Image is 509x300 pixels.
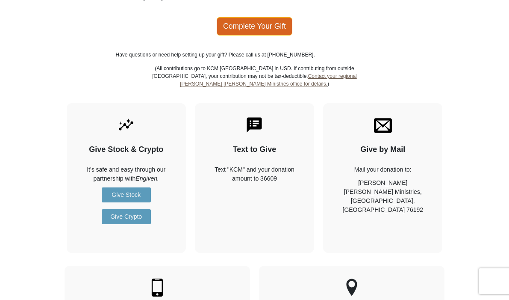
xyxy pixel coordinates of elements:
p: Have questions or need help setting up your gift? Please call us at [PHONE_NUMBER]. [116,51,394,59]
i: Engiven. [135,175,159,182]
img: other-region [346,279,358,297]
p: [PERSON_NAME] [PERSON_NAME] Ministries, [GEOGRAPHIC_DATA], [GEOGRAPHIC_DATA] 76192 [338,178,427,214]
p: Mail your donation to: [338,165,427,174]
p: (All contributions go to KCM [GEOGRAPHIC_DATA] in USD. If contributing from outside [GEOGRAPHIC_D... [152,65,357,103]
h4: Text to Give [210,145,299,154]
p: It's safe and easy through our partnership with [82,165,171,183]
span: Complete Your Gift [217,17,292,35]
h4: Give Stock & Crypto [82,145,171,154]
h4: Give by Mail [338,145,427,154]
img: give-by-stock.svg [117,116,135,134]
img: text-to-give.svg [245,116,263,134]
a: Give Crypto [102,209,151,224]
a: Give Stock [102,187,151,202]
div: Text "KCM" and your donation amount to 36609 [210,165,299,183]
a: Contact your regional [PERSON_NAME] [PERSON_NAME] Ministries office for details. [180,73,357,87]
img: mobile.svg [148,279,166,297]
img: envelope.svg [374,116,392,134]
